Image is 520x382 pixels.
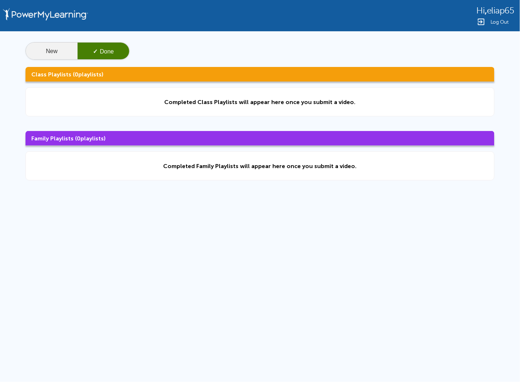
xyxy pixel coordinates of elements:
[491,19,509,25] span: Log Out
[25,67,495,81] h3: Class Playlists ( playlists)
[165,99,356,106] div: Completed Class Playlists will appear here once you submit a video.
[487,6,514,16] span: eliap65
[477,17,485,26] img: Logout Icon
[477,5,514,16] div: ,
[25,131,495,146] h3: Family Playlists ( playlists)
[75,71,78,78] span: 0
[93,48,98,55] span: ✓
[77,135,80,142] span: 0
[26,43,78,60] button: New
[477,6,485,16] span: Hi
[164,163,357,170] div: Completed Family Playlists will appear here once you submit a video.
[78,43,129,60] button: ✓Done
